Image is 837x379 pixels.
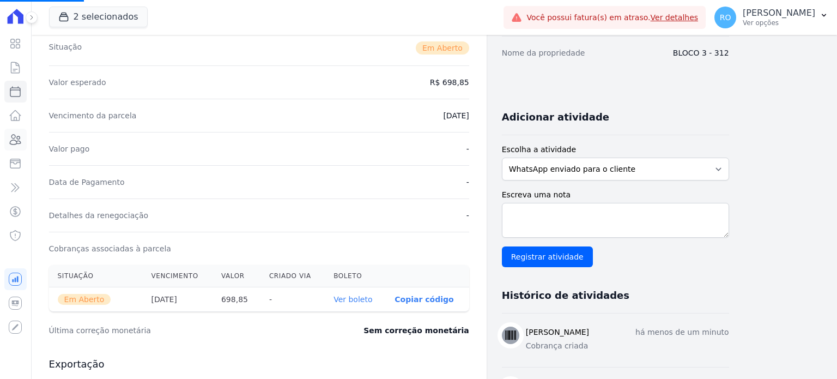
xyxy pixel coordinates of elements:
[673,47,729,58] dd: BLOCO 3 - 312
[49,243,171,254] dt: Cobranças associadas à parcela
[260,287,325,312] th: -
[720,14,731,21] span: RO
[706,2,837,33] button: RO [PERSON_NAME] Ver opções
[49,325,298,336] dt: Última correção monetária
[49,77,106,88] dt: Valor esperado
[502,189,729,201] label: Escreva uma nota
[325,265,386,287] th: Boleto
[49,41,82,55] dt: Situação
[333,295,372,304] a: Ver boleto
[49,7,148,27] button: 2 selecionados
[213,265,260,287] th: Valor
[395,295,453,304] button: Copiar código
[416,41,469,55] span: Em Aberto
[635,327,729,338] p: há menos de um minuto
[142,265,213,287] th: Vencimento
[260,265,325,287] th: Criado via
[526,12,698,23] span: Você possui fatura(s) em atraso.
[49,265,143,287] th: Situação
[526,327,589,338] h3: [PERSON_NAME]
[743,19,815,27] p: Ver opções
[430,77,469,88] dd: R$ 698,85
[466,177,469,188] dd: -
[502,111,609,124] h3: Adicionar atividade
[502,144,729,155] label: Escolha a atividade
[49,177,125,188] dt: Data de Pagamento
[466,143,469,154] dd: -
[743,8,815,19] p: [PERSON_NAME]
[466,210,469,221] dd: -
[502,47,585,58] dt: Nome da propriedade
[526,340,729,352] p: Cobrança criada
[502,289,629,302] h3: Histórico de atividades
[502,246,593,267] input: Registrar atividade
[363,325,469,336] dd: Sem correção monetária
[49,143,90,154] dt: Valor pago
[142,287,213,312] th: [DATE]
[213,287,260,312] th: 698,85
[651,13,699,22] a: Ver detalhes
[49,358,469,371] h3: Exportação
[49,110,137,121] dt: Vencimento da parcela
[58,294,111,305] span: Em Aberto
[49,210,149,221] dt: Detalhes da renegociação
[443,110,469,121] dd: [DATE]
